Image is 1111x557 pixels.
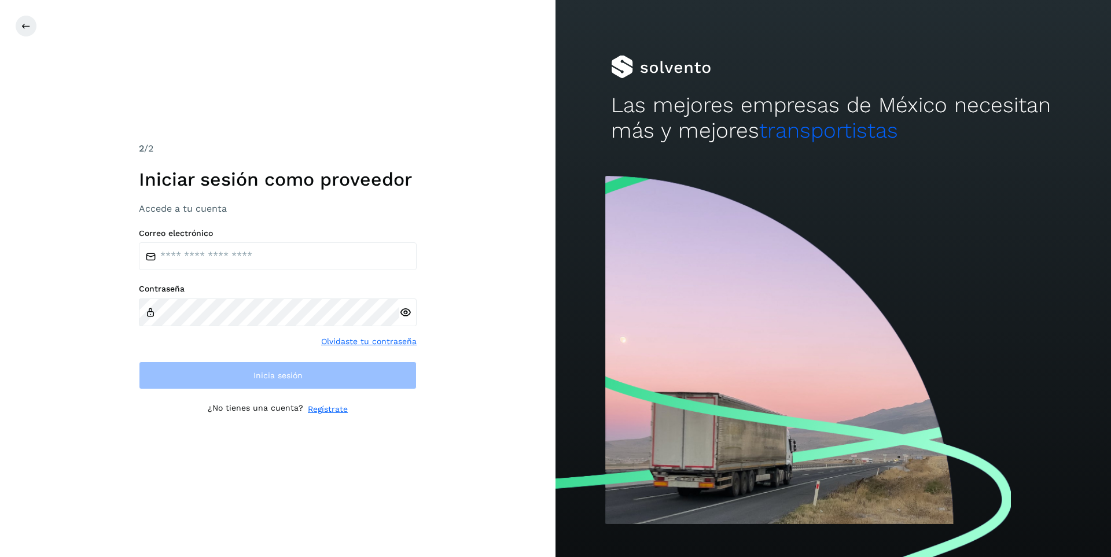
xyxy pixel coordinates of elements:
[321,335,417,348] a: Olvidaste tu contraseña
[139,203,417,214] h3: Accede a tu cuenta
[611,93,1055,144] h2: Las mejores empresas de México necesitan más y mejores
[139,362,417,389] button: Inicia sesión
[308,403,348,415] a: Regístrate
[139,143,144,154] span: 2
[139,284,417,294] label: Contraseña
[139,228,417,238] label: Correo electrónico
[253,371,303,379] span: Inicia sesión
[139,168,417,190] h1: Iniciar sesión como proveedor
[139,142,417,156] div: /2
[208,403,303,415] p: ¿No tienes una cuenta?
[759,118,898,143] span: transportistas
